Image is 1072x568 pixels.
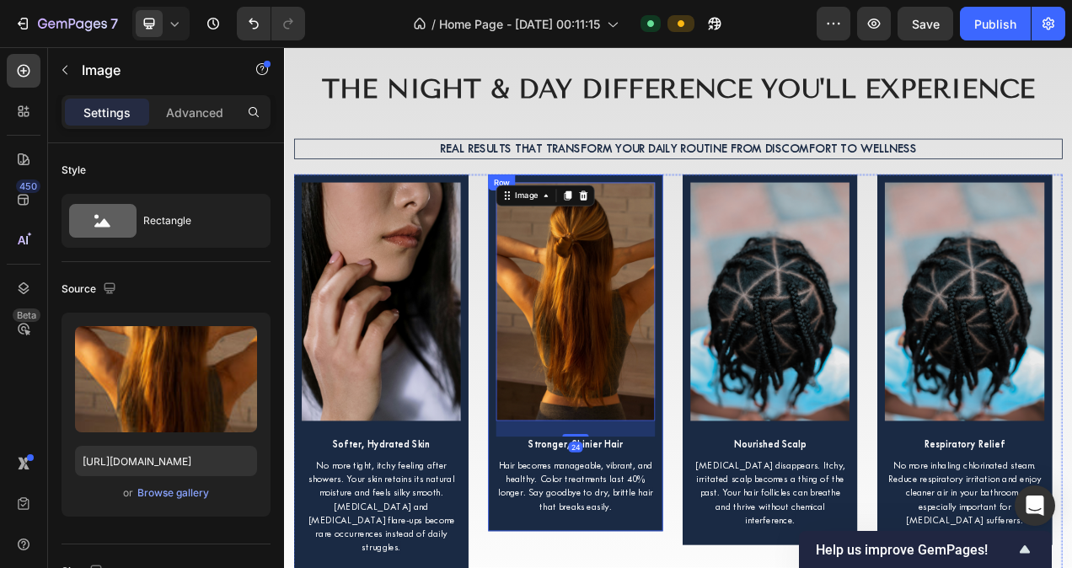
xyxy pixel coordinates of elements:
div: 24 [365,507,383,521]
div: Row [265,167,293,182]
button: 7 [7,7,126,40]
div: 450 [16,180,40,193]
div: Beta [13,308,40,322]
div: Undo/Redo [237,7,305,40]
div: Source [62,278,120,301]
span: Home Page - [DATE] 00:11:15 [439,15,600,33]
img: gempages_536055280312517443-69f3e6ae-7af6-439e-b0a1-2349a4a3db25.jpg [23,174,227,480]
div: Browse gallery [137,485,209,501]
p: Real results that transform your daily routine from discomfort to wellness [15,121,996,142]
p: Settings [83,104,131,121]
p: Stronger, Shinier Hair [274,502,474,520]
img: gempages_536055280312517443-70977506-6cb9-4649-8863-a6fda57fdf26.jpg [272,174,476,480]
img: gempages_536055280312517443-d602da94-cd36-4eb5-9df5-07daa44ab8b9.jpg [771,174,975,480]
span: Respiratory Relief [822,503,925,518]
span: or [123,483,133,503]
iframe: Design area [284,47,1072,568]
div: Open Intercom Messenger [1015,485,1055,526]
p: 7 [110,13,118,34]
span: Softer, Hydrated Skin [63,503,187,518]
div: Style [62,163,86,178]
span: / [431,15,436,33]
div: Image [293,184,330,199]
div: Publish [974,15,1016,33]
span: Save [912,17,940,31]
p: Advanced [166,104,223,121]
p: Image [82,60,225,80]
span: Help us improve GemPages! [816,542,1015,558]
input: https://example.com/image.jpg [75,446,257,476]
button: Browse gallery [137,485,210,501]
img: preview-image [75,326,257,432]
img: gempages_536055280312517443-d602da94-cd36-4eb5-9df5-07daa44ab8b9.jpg [522,174,726,480]
strong: The Night & Day Difference You'll Experience [48,34,963,73]
button: Publish [960,7,1031,40]
button: Show survey - Help us improve GemPages! [816,539,1035,560]
span: Nourished Scalp [577,503,670,518]
div: Rectangle [143,201,246,240]
button: Save [898,7,953,40]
